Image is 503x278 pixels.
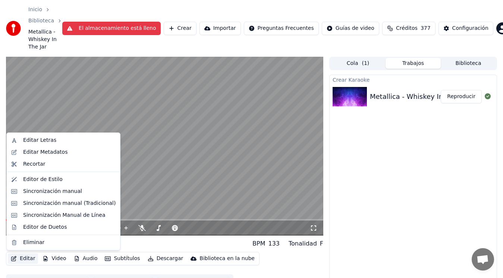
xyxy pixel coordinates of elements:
div: BPM [252,239,265,248]
div: Configuración [452,25,488,32]
div: Metallica - Whiskey In The Jar [6,238,105,249]
span: Metallica - Whiskey In The Jar [28,28,62,51]
button: Biblioteca [441,58,496,69]
div: Sincronización manual [23,188,82,195]
div: Chat abierto [472,248,494,271]
div: F [320,239,323,248]
a: Inicio [28,6,42,13]
div: Eliminar [23,239,44,246]
button: Trabajos [386,58,441,69]
span: Créditos [396,25,418,32]
button: El almacenamiento está lleno [62,22,160,35]
div: Editar Letras [23,137,56,144]
div: Editor de Duetos [23,224,67,231]
div: Tonalidad [289,239,317,248]
div: Recortar [23,160,45,168]
nav: breadcrumb [28,6,62,51]
button: Subtítulos [102,253,143,264]
button: Video [40,253,69,264]
div: Metallica - Whiskey In The Jar [370,91,469,102]
div: Biblioteca en la nube [199,255,255,262]
div: Editor de Estilo [23,176,63,183]
span: 377 [421,25,431,32]
div: Editar Metadatos [23,149,67,156]
button: Guías de video [322,22,379,35]
button: Configuración [438,22,493,35]
button: Importar [199,22,241,35]
div: Sincronización manual (Tradicional) [23,200,116,207]
button: Cola [330,58,386,69]
img: youka [6,21,21,36]
button: Descargar [145,253,186,264]
button: Editar [8,253,38,264]
button: Reproducir [441,90,482,103]
span: ( 1 ) [362,60,369,67]
button: Preguntas Frecuentes [244,22,319,35]
button: Créditos377 [382,22,436,35]
button: Crear [164,22,197,35]
div: 133 [268,239,280,248]
a: Biblioteca [28,17,54,25]
div: Sincronización Manual de Línea [23,212,106,219]
div: Crear Karaoke [330,75,497,84]
button: Audio [71,253,101,264]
